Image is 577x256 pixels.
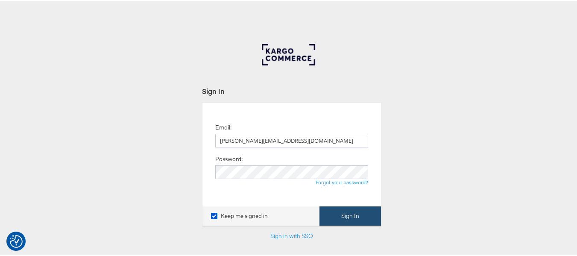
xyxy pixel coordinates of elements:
[10,234,23,247] button: Consent Preferences
[202,85,381,95] div: Sign In
[215,122,231,130] label: Email:
[270,231,313,238] a: Sign in with SSO
[316,178,368,184] a: Forgot your password?
[215,132,368,146] input: Email
[215,154,243,162] label: Password:
[319,205,381,224] button: Sign In
[211,211,268,219] label: Keep me signed in
[10,234,23,247] img: Revisit consent button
